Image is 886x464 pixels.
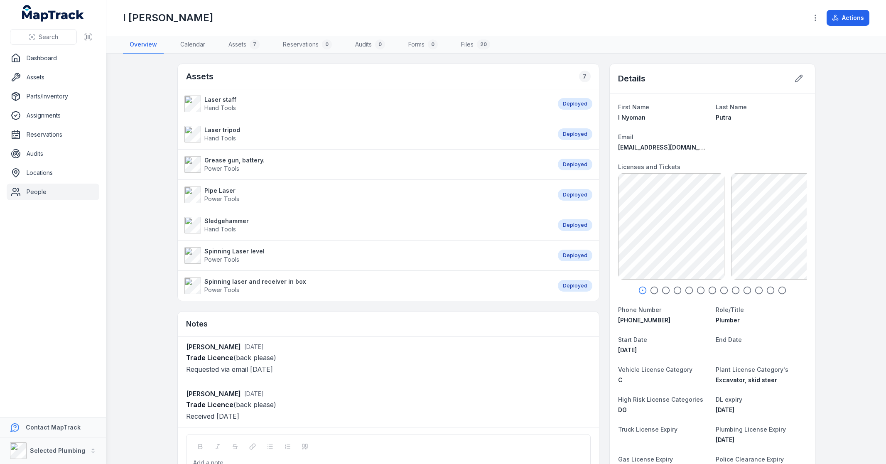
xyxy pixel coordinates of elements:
a: Files20 [454,36,497,54]
strong: Spinning Laser level [204,247,265,255]
span: High Risk License Categories [618,396,703,403]
span: [PHONE_NUMBER] [618,317,670,324]
span: [DATE] [244,343,264,350]
time: 01/09/2025, 10:36:42 am [244,390,264,397]
a: Laser staffHand Tools [184,96,550,112]
span: Hand Tools [204,104,236,111]
a: Spinning laser and receiver in boxPower Tools [184,277,550,294]
span: Role/Title [716,306,744,313]
span: Start Date [618,336,647,343]
button: Search [10,29,77,45]
span: Plumber [716,317,740,324]
a: Locations [7,164,99,181]
p: (back please) Requested via email [DATE] [186,352,591,375]
strong: Pipe Laser [204,187,239,195]
time: 07/06/2024, 12:00:00 am [618,346,637,354]
span: [EMAIL_ADDRESS][DOMAIN_NAME] [618,144,718,151]
div: 0 [428,39,438,49]
h2: Assets [186,71,214,82]
span: I Nyoman [618,114,645,121]
span: Power Tools [204,195,239,202]
a: People [7,184,99,200]
a: Forms0 [402,36,444,54]
span: Search [39,33,58,41]
strong: Contact MapTrack [26,424,81,431]
span: End Date [716,336,742,343]
div: 7 [250,39,260,49]
a: Assets [7,69,99,86]
strong: Laser tripod [204,126,240,134]
span: Last Name [716,103,747,110]
a: Audits0 [349,36,392,54]
span: Truck License Expiry [618,426,677,433]
div: Deployed [558,128,592,140]
span: DG [618,406,627,413]
span: First Name [618,103,649,110]
span: Vehicle License Category [618,366,692,373]
a: Laser tripodHand Tools [184,126,550,142]
div: Deployed [558,280,592,292]
div: Deployed [558,159,592,170]
strong: Trade Licence [186,354,233,362]
strong: Grease gun, battery. [204,156,265,164]
a: Overview [123,36,164,54]
span: Email [618,133,633,140]
a: SledgehammerHand Tools [184,217,550,233]
span: Putra [716,114,731,121]
span: Police Clearance Expiry [716,456,784,463]
span: Power Tools [204,165,239,172]
span: Power Tools [204,256,239,263]
a: Parts/Inventory [7,88,99,105]
div: Deployed [558,189,592,201]
span: [DATE] [716,406,734,413]
h3: Notes [186,318,208,330]
strong: Sledgehammer [204,217,249,225]
a: Reservations0 [276,36,339,54]
a: MapTrack [22,5,84,22]
a: Grease gun, battery.Power Tools [184,156,550,173]
span: C [618,376,623,383]
time: 09/01/2026, 12:00:00 am [716,436,734,443]
span: Gas License Expiry [618,456,673,463]
span: [DATE] [244,390,264,397]
div: Deployed [558,250,592,261]
strong: Trade Licence [186,400,233,409]
span: Plant License Category's [716,366,788,373]
h1: I [PERSON_NAME] [123,11,213,25]
a: Assets7 [222,36,266,54]
a: Dashboard [7,50,99,66]
div: 7 [579,71,591,82]
span: DL expiry [716,396,742,403]
span: [DATE] [618,346,637,354]
time: 20/08/2025, 1:55:10 pm [244,343,264,350]
span: Hand Tools [204,135,236,142]
a: Audits [7,145,99,162]
button: Actions [827,10,869,26]
strong: [PERSON_NAME] [186,389,241,399]
a: Pipe LaserPower Tools [184,187,550,203]
p: (back please) Received [DATE] [186,399,591,422]
strong: Spinning laser and receiver in box [204,277,306,286]
a: Assignments [7,107,99,124]
h2: Details [618,73,645,84]
div: 0 [375,39,385,49]
span: Hand Tools [204,226,236,233]
div: Deployed [558,219,592,231]
div: 0 [322,39,332,49]
div: Deployed [558,98,592,110]
a: Reservations [7,126,99,143]
span: Phone Number [618,306,661,313]
span: Plumbing License Expiry [716,426,786,433]
div: 20 [477,39,490,49]
span: Power Tools [204,286,239,293]
strong: Laser staff [204,96,236,104]
span: Excavator, skid steer [716,376,777,383]
a: Calendar [174,36,212,54]
span: [DATE] [716,436,734,443]
strong: [PERSON_NAME] [186,342,241,352]
strong: Selected Plumbing [30,447,85,454]
time: 29/09/2026, 12:00:00 am [716,406,734,413]
span: Licenses and Tickets [618,163,680,170]
a: Spinning Laser levelPower Tools [184,247,550,264]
